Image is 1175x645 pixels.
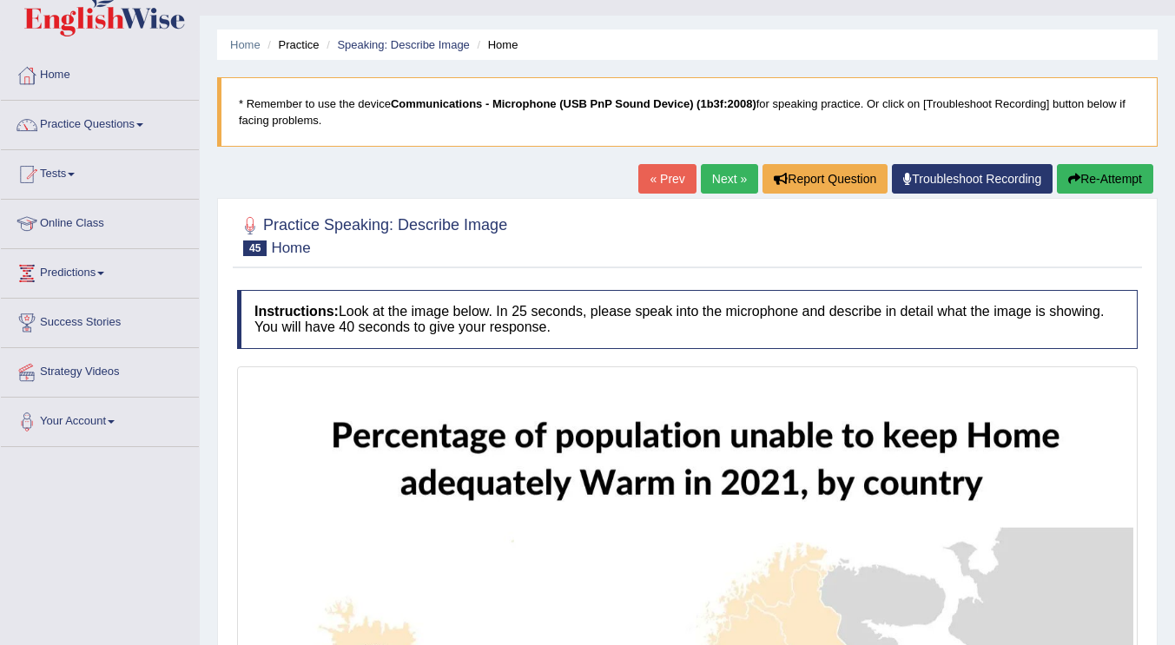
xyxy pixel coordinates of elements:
a: Strategy Videos [1,348,199,392]
button: Report Question [762,164,888,194]
a: Home [230,38,261,51]
a: « Prev [638,164,696,194]
a: Online Class [1,200,199,243]
small: Home [271,240,310,256]
a: Your Account [1,398,199,441]
a: Next » [701,164,758,194]
b: Communications - Microphone (USB PnP Sound Device) (1b3f:2008) [391,97,756,110]
span: 45 [243,240,267,256]
a: Tests [1,150,199,194]
blockquote: * Remember to use the device for speaking practice. Or click on [Troubleshoot Recording] button b... [217,77,1158,147]
li: Home [472,36,518,53]
a: Predictions [1,249,199,293]
button: Re-Attempt [1057,164,1153,194]
a: Speaking: Describe Image [337,38,469,51]
a: Practice Questions [1,101,199,144]
b: Instructions: [254,304,339,319]
a: Success Stories [1,299,199,342]
li: Practice [263,36,319,53]
a: Troubleshoot Recording [892,164,1053,194]
a: Home [1,51,199,95]
h4: Look at the image below. In 25 seconds, please speak into the microphone and describe in detail w... [237,290,1138,348]
h2: Practice Speaking: Describe Image [237,213,507,256]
